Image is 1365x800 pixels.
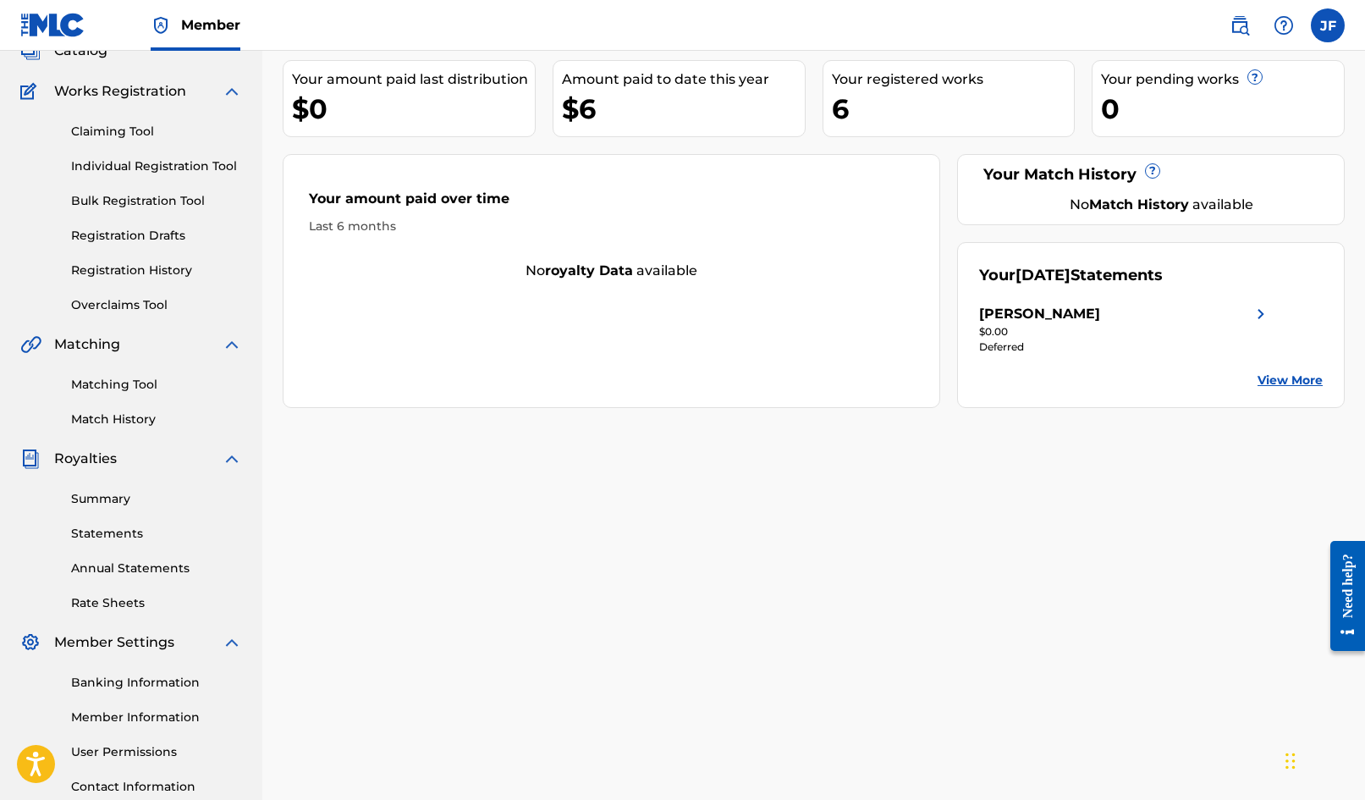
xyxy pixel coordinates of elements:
img: help [1274,15,1294,36]
a: Public Search [1223,8,1257,42]
a: Individual Registration Tool [71,157,242,175]
a: Member Information [71,709,242,726]
a: [PERSON_NAME]right chevron icon$0.00Deferred [979,304,1271,355]
img: expand [222,81,242,102]
a: Summary [71,490,242,508]
div: Amount paid to date this year [562,69,805,90]
img: search [1230,15,1250,36]
span: ? [1146,164,1159,178]
div: Your registered works [832,69,1075,90]
div: $0 [292,90,535,128]
img: Matching [20,334,41,355]
a: Registration Drafts [71,227,242,245]
strong: Match History [1089,196,1189,212]
img: Member Settings [20,632,41,653]
span: [DATE] [1015,266,1071,284]
a: Overclaims Tool [71,296,242,314]
div: Last 6 months [309,218,914,235]
div: No available [283,261,939,281]
img: Catalog [20,41,41,61]
strong: royalty data [545,262,633,279]
img: expand [222,334,242,355]
span: Works Registration [54,81,186,102]
a: Contact Information [71,778,242,796]
div: Help [1267,8,1301,42]
div: Deferred [979,339,1271,355]
div: $0.00 [979,324,1271,339]
a: View More [1258,372,1323,389]
div: No available [1000,195,1323,215]
img: right chevron icon [1251,304,1271,324]
span: Member Settings [54,632,174,653]
img: Works Registration [20,81,42,102]
iframe: Resource Center [1318,524,1365,669]
div: Your amount paid over time [309,189,914,218]
div: Your Match History [979,163,1323,186]
div: 0 [1101,90,1344,128]
img: expand [222,632,242,653]
div: 6 [832,90,1075,128]
span: ? [1248,70,1262,84]
div: [PERSON_NAME] [979,304,1100,324]
a: Annual Statements [71,560,242,577]
div: Your amount paid last distribution [292,69,535,90]
span: Royalties [54,449,117,469]
iframe: Chat Widget [1280,719,1365,800]
a: Matching Tool [71,376,242,394]
span: Matching [54,334,120,355]
span: Catalog [54,41,107,61]
div: Your Statements [979,264,1163,287]
span: Member [181,15,240,35]
a: Rate Sheets [71,594,242,612]
img: Top Rightsholder [151,15,171,36]
a: Statements [71,525,242,543]
div: $6 [562,90,805,128]
a: Match History [71,411,242,428]
a: Claiming Tool [71,123,242,141]
a: Banking Information [71,674,242,692]
a: User Permissions [71,743,242,761]
img: MLC Logo [20,13,85,37]
a: Bulk Registration Tool [71,192,242,210]
div: User Menu [1311,8,1345,42]
a: CatalogCatalog [20,41,107,61]
div: Drag [1285,736,1296,786]
img: Royalties [20,449,41,469]
div: Your pending works [1101,69,1344,90]
img: expand [222,449,242,469]
a: Registration History [71,262,242,279]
